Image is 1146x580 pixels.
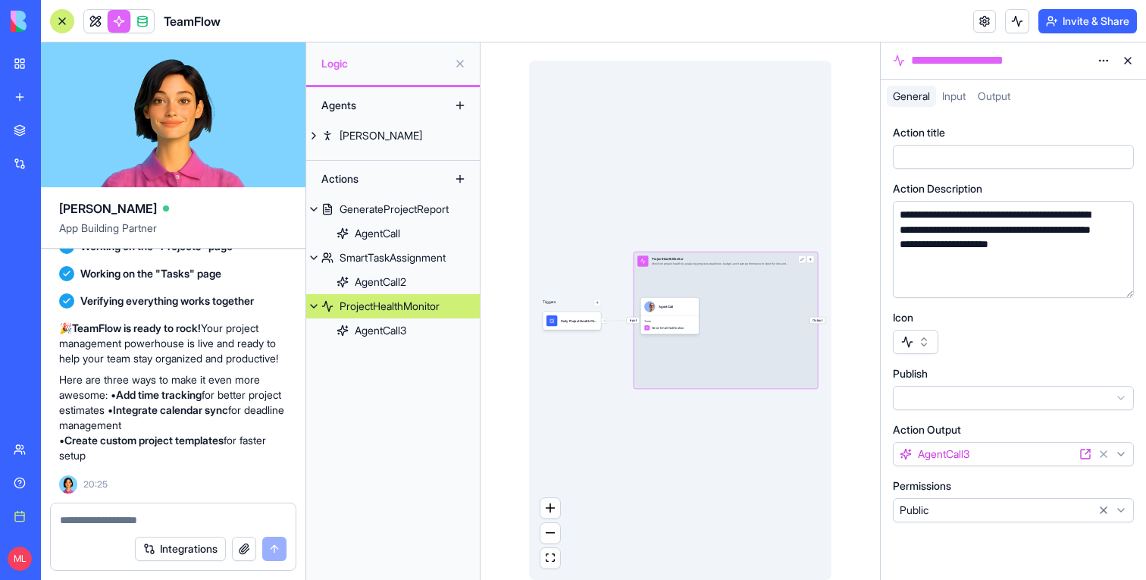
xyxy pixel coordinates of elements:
label: Icon [893,310,913,325]
button: Integrations [135,537,226,561]
div: AgentCall [355,226,400,241]
span: [PERSON_NAME] [59,199,157,218]
button: zoom out [540,523,560,544]
span: App Building Partner [59,221,287,248]
label: Permissions [893,478,951,494]
a: SmartTaskAssignment [306,246,480,270]
a: [PERSON_NAME] [306,124,480,148]
label: Action Description [893,181,982,196]
p: Here are three ways to make it even more awesome: • for better project estimates • for deadline m... [59,372,287,463]
div: GenerateProjectReport [340,202,449,217]
div: ProjectHealthMonitor [340,299,440,314]
div: SmartTaskAssignment [340,250,446,265]
label: Action title [893,125,945,140]
span: Output [809,317,825,323]
button: fit view [540,548,560,569]
a: ProjectHealthMonitor [306,294,480,318]
div: Daily Project Health CheckTrigger [543,312,601,330]
div: InputProjectHealthMonitorMonitors project health by analyzing progress, deadlines, budget, and te... [634,252,818,388]
div: Actions [314,167,435,191]
label: Action Output [893,422,961,437]
strong: Add time tracking [116,388,202,401]
span: Send Email Notification [652,325,684,330]
span: Tools [644,320,695,324]
span: Verifying everything works together [80,293,254,309]
div: [PERSON_NAME] [340,128,422,143]
span: Input [627,317,640,323]
div: Triggers [543,284,601,330]
strong: TeamFlow is ready to rock! [72,321,201,334]
span: General [893,89,930,102]
img: Ella_00000_wcx2te.png [59,475,77,494]
strong: Integrate calendar sync [113,403,228,416]
div: Monitors project health by analyzing progress, deadlines, budget, and team performance to identif... [652,262,788,266]
div: AgentCall2 [355,274,406,290]
p: 🎉 Your project management powerhouse is live and ready to help your team stay organized and produ... [59,321,287,366]
span: Working on the "Tasks" page [80,266,221,281]
img: logo [11,11,105,32]
button: Invite & Share [1038,9,1137,33]
span: Input [942,89,966,102]
div: AgentCall [659,304,673,309]
div: Agents [314,93,435,118]
span: ML [8,547,32,571]
p: Triggers [543,299,556,306]
div: AgentCall3 [355,323,406,338]
a: GenerateProjectReport [306,197,480,221]
span: 20:25 [83,478,108,491]
div: ProjectHealthMonitor [652,256,788,261]
button: zoom in [540,498,560,519]
a: AgentCall3 [306,318,480,343]
strong: Create custom project templates [64,434,224,447]
label: Publish [893,366,928,381]
div: AgentCallToolsSend Email Notification [640,297,699,334]
a: AgentCall [306,221,480,246]
span: Output [978,89,1010,102]
span: TeamFlow [164,12,221,30]
span: Logic [321,56,448,71]
a: AgentCall2 [306,270,480,294]
div: Daily Project Health CheckTrigger [561,318,597,323]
